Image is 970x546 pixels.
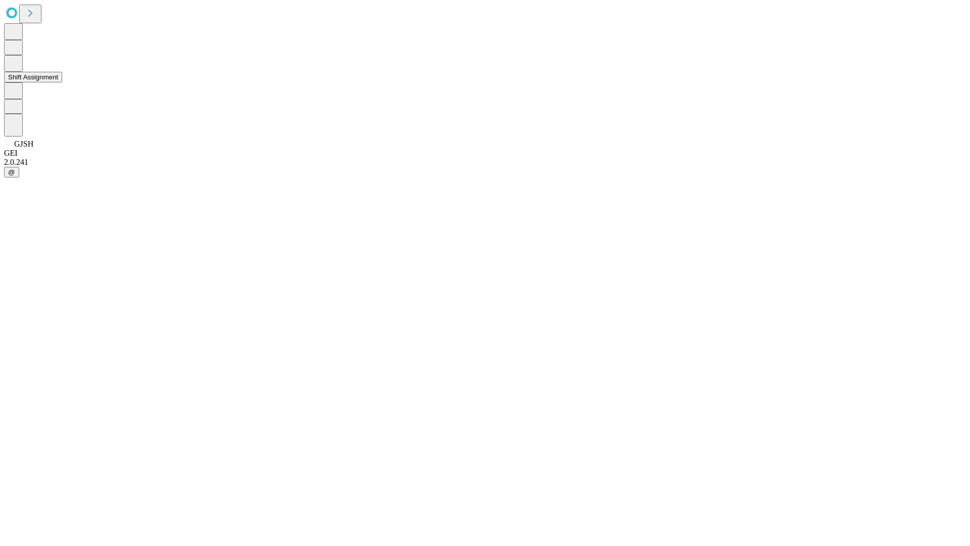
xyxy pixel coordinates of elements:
span: GJSH [14,140,33,148]
span: @ [8,168,15,176]
button: Shift Assignment [4,72,62,82]
div: GEI [4,149,966,158]
div: 2.0.241 [4,158,966,167]
button: @ [4,167,19,177]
